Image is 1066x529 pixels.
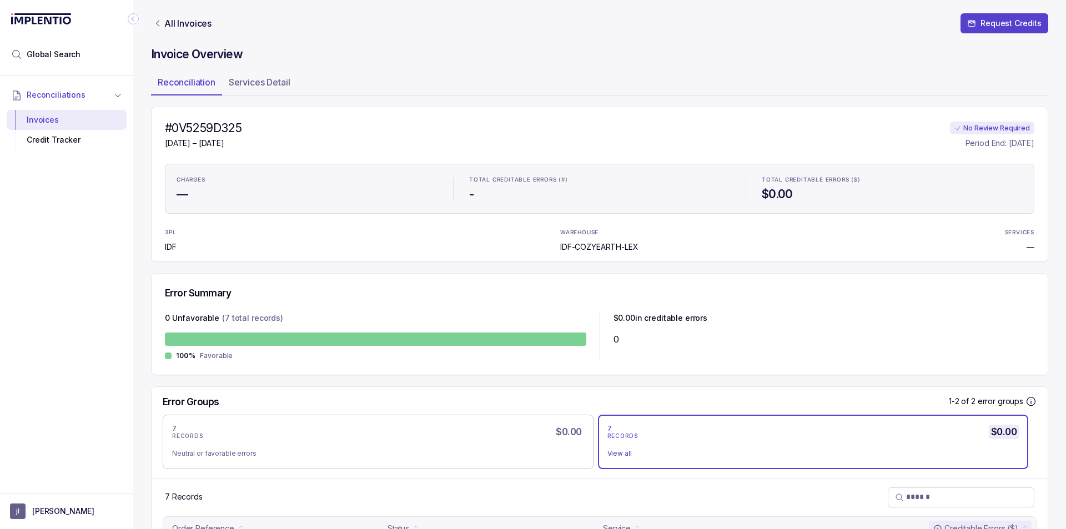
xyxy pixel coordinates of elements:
h4: — [177,187,438,202]
p: TOTAL CREDITABLE ERRORS (#) [469,177,568,183]
p: 3PL [165,229,194,236]
p: SERVICES [1005,229,1034,236]
ul: Tab Group [151,73,1048,95]
span: User initials [10,503,26,519]
li: Statistic TOTAL CREDITABLE ERRORS ($) [755,169,1029,209]
h5: $0.00 [554,425,584,439]
p: Request Credits [980,18,1042,29]
div: Neutral or favorable errors [172,448,575,459]
h4: - [469,187,730,202]
h5: $0.00 [989,425,1019,439]
p: RECORDS [607,433,638,440]
p: 7 [607,424,612,433]
p: CHARGES [177,177,205,183]
h4: #0V5259D325 [165,120,242,136]
p: All Invoices [164,18,212,29]
p: RECORDS [172,433,203,440]
p: Period End: [DATE] [966,138,1034,149]
h5: Error Groups [163,396,219,408]
p: TOTAL CREDITABLE ERRORS ($) [762,177,861,183]
p: WAREHOUSE [560,229,599,236]
p: IDF [165,241,194,253]
div: View all [607,448,1010,459]
button: Reconciliations [7,83,127,107]
span: Reconciliations [27,89,86,100]
p: $ 0.00 in creditable errors [614,313,708,326]
p: [DATE] – [DATE] [165,138,242,149]
li: Tab Reconciliation [151,73,222,95]
button: User initials[PERSON_NAME] [10,503,123,519]
button: Request Credits [961,13,1048,33]
h4: Invoice Overview [151,47,1048,62]
p: IDF-COZYEARTH-LEX [560,241,638,253]
div: No Review Required [950,122,1034,135]
p: Favorable [200,350,233,361]
span: Global Search [27,49,81,60]
p: (7 total records) [222,313,283,326]
div: Invoices [16,110,118,130]
p: — [1027,241,1034,253]
div: Collapse Icon [127,12,140,26]
h4: $0.00 [762,187,1023,202]
div: Remaining page entries [165,491,203,502]
p: error groups [978,396,1023,407]
li: Tab Services Detail [222,73,297,95]
div: 0 [614,332,1035,346]
p: 1-2 of 2 [949,396,978,407]
p: [PERSON_NAME] [32,506,94,517]
div: Credit Tracker [16,130,118,150]
p: 7 Records [165,491,203,502]
a: Link All Invoices [151,18,214,29]
h5: Error Summary [165,287,231,299]
p: 100% [176,351,195,360]
p: 7 [172,424,177,433]
li: Statistic CHARGES [170,169,444,209]
p: 0 Unfavorable [165,313,219,326]
p: Services Detail [229,75,290,89]
ul: Statistic Highlights [165,164,1034,214]
div: Reconciliations [7,108,127,153]
p: Reconciliation [158,75,215,89]
li: Statistic TOTAL CREDITABLE ERRORS (#) [462,169,737,209]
